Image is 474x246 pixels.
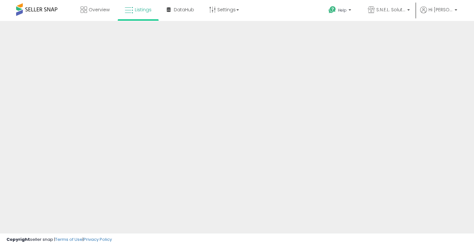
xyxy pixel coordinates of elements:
span: Hi [PERSON_NAME] [429,6,453,13]
span: Listings [135,6,152,13]
span: Help [338,7,347,13]
a: Hi [PERSON_NAME] [420,6,457,21]
div: seller snap | | [6,237,112,243]
a: Privacy Policy [84,236,112,242]
a: Help [323,1,358,21]
span: Overview [89,6,110,13]
i: Get Help [328,6,336,14]
a: Terms of Use [55,236,83,242]
span: DataHub [174,6,194,13]
span: S.N.E.L. Solutions [376,6,405,13]
strong: Copyright [6,236,30,242]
